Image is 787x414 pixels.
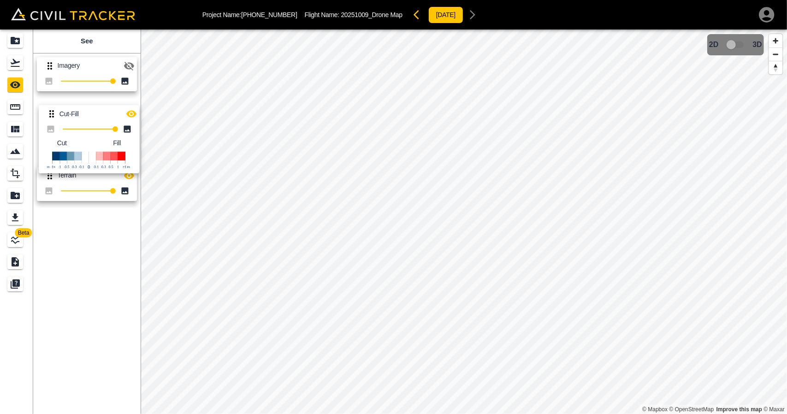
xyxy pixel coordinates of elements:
[141,30,787,414] canvas: Map
[642,406,668,413] a: Mapbox
[722,36,749,53] span: 3D model not uploaded yet
[202,11,297,18] p: Project Name: [PHONE_NUMBER]
[753,41,762,49] span: 3D
[428,6,463,24] button: [DATE]
[305,11,402,18] p: Flight Name:
[769,47,782,61] button: Zoom out
[763,406,785,413] a: Maxar
[11,8,135,21] img: Civil Tracker
[669,406,714,413] a: OpenStreetMap
[709,41,718,49] span: 2D
[716,406,762,413] a: Map feedback
[769,61,782,74] button: Reset bearing to north
[341,11,402,18] span: 20251009_Drone Map
[769,34,782,47] button: Zoom in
